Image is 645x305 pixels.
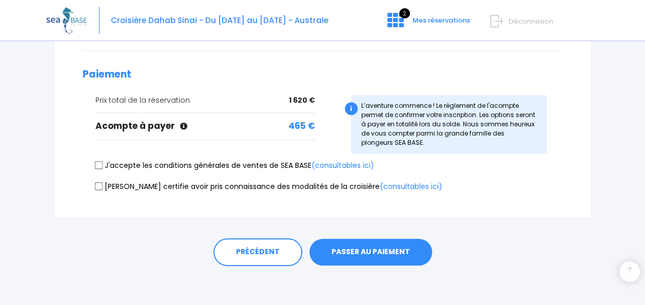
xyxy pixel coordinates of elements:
label: J'accepte les conditions générales de ventes de SEA BASE [95,160,374,171]
span: Déconnexion [509,16,553,26]
label: [PERSON_NAME] certifie avoir pris connaissance des modalités de la croisière [95,181,442,192]
span: 2 [399,8,410,18]
a: PRÉCÉDENT [213,238,302,266]
a: 2 Mes réservations [379,19,476,29]
span: Croisière Dahab Sinai - Du [DATE] au [DATE] - Australe [111,15,328,26]
div: Prix total de la réservation [95,95,315,106]
div: L’aventure commence ! Le règlement de l'acompte permet de confirmer votre inscription. Les option... [351,95,548,154]
span: 465 € [288,120,315,133]
h2: Paiement [83,69,562,81]
button: PASSER AU PAIEMENT [309,239,432,265]
div: Acompte à payer [95,120,315,133]
input: [PERSON_NAME] certifie avoir pris connaissance des modalités de la croisière(consultables ici) [95,182,103,190]
span: Mes réservations [413,15,470,25]
div: i [345,102,358,115]
a: (consultables ici) [380,181,442,192]
input: J'accepte les conditions générales de ventes de SEA BASE(consultables ici) [95,161,103,169]
a: (consultables ici) [311,160,374,170]
span: 1 620 € [289,95,315,106]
